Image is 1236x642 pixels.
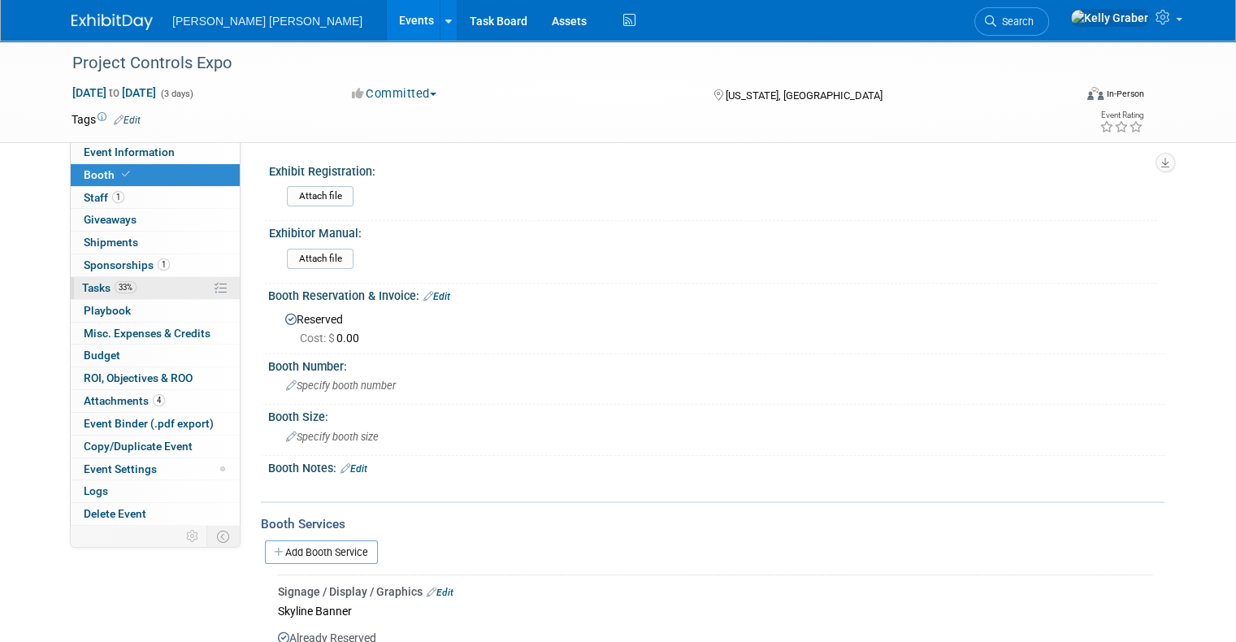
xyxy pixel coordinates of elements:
[84,394,165,407] span: Attachments
[300,332,366,345] span: 0.00
[115,281,137,293] span: 33%
[300,332,336,345] span: Cost: $
[71,503,240,525] a: Delete Event
[269,159,1157,180] div: Exhibit Registration:
[996,15,1034,28] span: Search
[67,49,1053,78] div: Project Controls Expo
[71,323,240,345] a: Misc. Expenses & Credits
[84,258,170,271] span: Sponsorships
[84,304,131,317] span: Playbook
[84,417,214,430] span: Event Binder (.pdf export)
[114,115,141,126] a: Edit
[72,14,153,30] img: ExhibitDay
[71,141,240,163] a: Event Information
[268,405,1164,425] div: Booth Size:
[84,349,120,362] span: Budget
[1070,9,1149,27] img: Kelly Graber
[71,345,240,367] a: Budget
[84,168,133,181] span: Booth
[268,354,1164,375] div: Booth Number:
[172,15,362,28] span: [PERSON_NAME] [PERSON_NAME]
[268,456,1164,477] div: Booth Notes:
[280,307,1152,346] div: Reserved
[1106,88,1144,100] div: In-Person
[84,462,157,475] span: Event Settings
[71,413,240,435] a: Event Binder (.pdf export)
[261,515,1164,533] div: Booth Services
[159,89,193,99] span: (3 days)
[106,86,122,99] span: to
[158,258,170,271] span: 1
[71,480,240,502] a: Logs
[726,89,883,102] span: [US_STATE], [GEOGRAPHIC_DATA]
[286,380,396,392] span: Specify booth number
[71,232,240,254] a: Shipments
[112,191,124,203] span: 1
[84,236,138,249] span: Shipments
[72,111,141,128] td: Tags
[71,209,240,231] a: Giveaways
[84,507,146,520] span: Delete Event
[84,191,124,204] span: Staff
[71,254,240,276] a: Sponsorships1
[974,7,1049,36] a: Search
[986,85,1144,109] div: Event Format
[1099,111,1143,119] div: Event Rating
[286,431,379,443] span: Specify booth size
[423,291,450,302] a: Edit
[220,466,225,471] span: Modified Layout
[340,463,367,475] a: Edit
[427,587,453,598] a: Edit
[265,540,378,564] a: Add Booth Service
[71,436,240,458] a: Copy/Duplicate Event
[84,145,175,158] span: Event Information
[84,371,193,384] span: ROI, Objectives & ROO
[84,327,210,340] span: Misc. Expenses & Credits
[122,170,130,179] i: Booth reservation complete
[84,484,108,497] span: Logs
[71,367,240,389] a: ROI, Objectives & ROO
[72,85,157,100] span: [DATE] [DATE]
[71,164,240,186] a: Booth
[269,221,1157,241] div: Exhibitor Manual:
[71,300,240,322] a: Playbook
[1087,87,1104,100] img: Format-Inperson.png
[71,277,240,299] a: Tasks33%
[346,85,443,102] button: Committed
[278,600,1152,622] div: Skyline Banner
[71,390,240,412] a: Attachments4
[84,440,193,453] span: Copy/Duplicate Event
[153,394,165,406] span: 4
[179,526,207,547] td: Personalize Event Tab Strip
[71,458,240,480] a: Event Settings
[82,281,137,294] span: Tasks
[71,187,240,209] a: Staff1
[207,526,241,547] td: Toggle Event Tabs
[84,213,137,226] span: Giveaways
[278,583,1152,600] div: Signage / Display / Graphics
[268,284,1164,305] div: Booth Reservation & Invoice:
